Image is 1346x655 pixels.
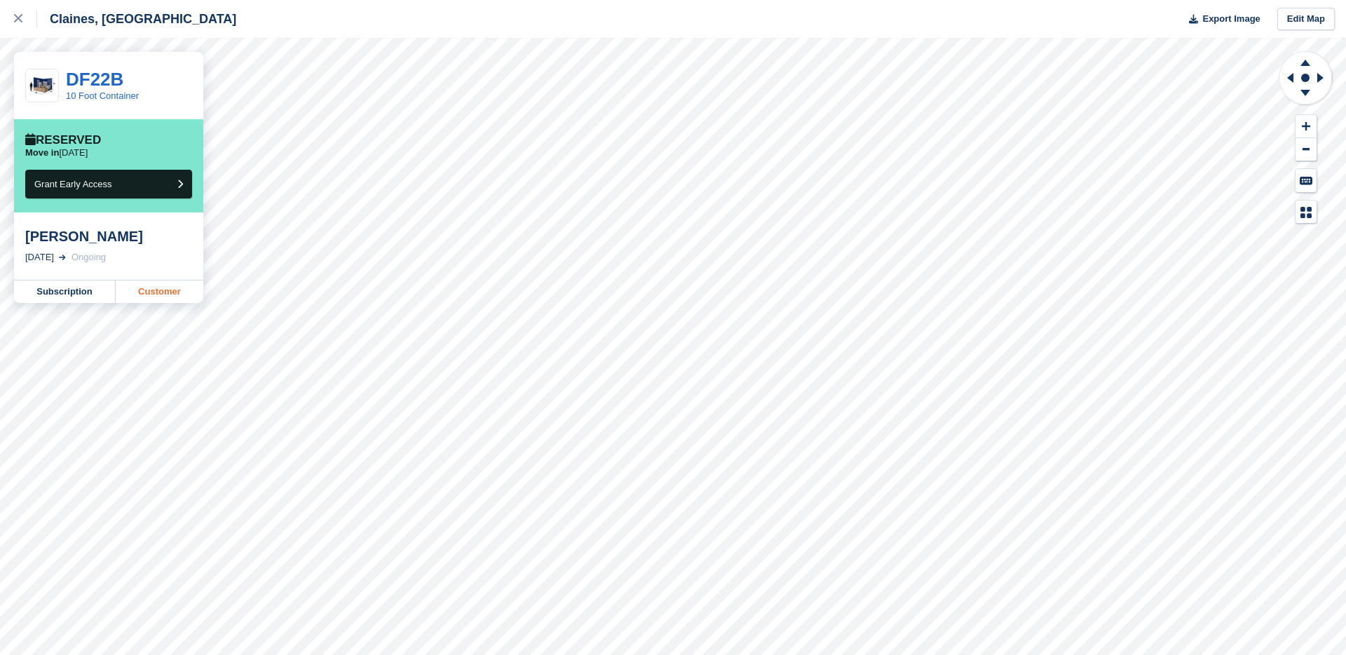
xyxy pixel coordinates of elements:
div: [PERSON_NAME] [25,228,192,245]
span: Grant Early Access [34,179,112,189]
span: Export Image [1202,12,1260,26]
button: Map Legend [1296,201,1317,224]
a: DF22B [66,69,123,90]
div: Claines, [GEOGRAPHIC_DATA] [37,11,236,27]
button: Zoom Out [1296,138,1317,161]
button: Keyboard Shortcuts [1296,169,1317,192]
button: Zoom In [1296,115,1317,138]
div: Ongoing [72,250,106,264]
button: Export Image [1181,8,1260,31]
div: [DATE] [25,250,54,264]
a: 10 Foot Container [66,90,139,101]
span: Move in [25,147,59,158]
div: Reserved [25,133,101,147]
a: Subscription [14,281,116,303]
button: Grant Early Access [25,170,192,198]
a: Edit Map [1277,8,1335,31]
a: Customer [116,281,203,303]
img: arrow-right-light-icn-cde0832a797a2874e46488d9cf13f60e5c3a73dbe684e267c42b8395dfbc2abf.svg [59,255,66,260]
p: [DATE] [25,147,88,158]
img: 10-ft-container.jpg [26,74,58,98]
